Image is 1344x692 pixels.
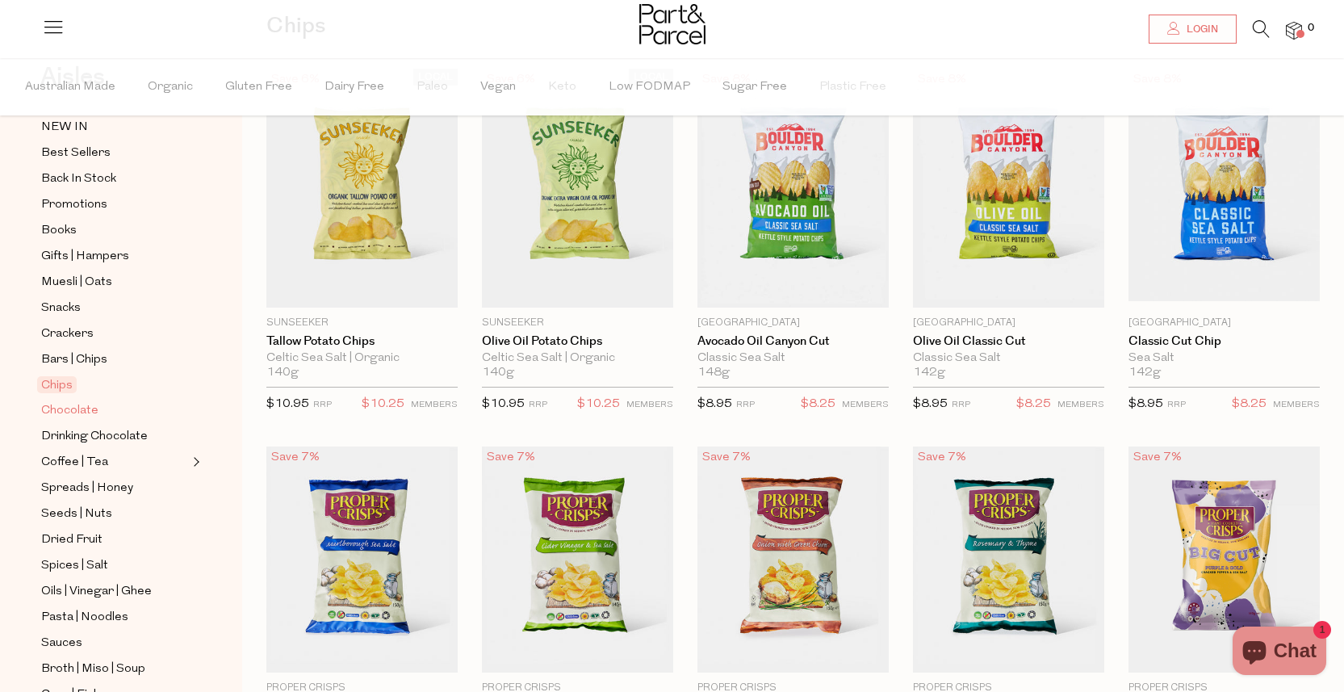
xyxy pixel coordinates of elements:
span: Gifts | Hampers [41,247,129,266]
a: Drinking Chocolate [41,426,188,447]
span: Drinking Chocolate [41,427,148,447]
a: Seeds | Nuts [41,504,188,524]
a: Promotions [41,195,188,215]
span: Chocolate [41,401,98,421]
span: Crackers [41,325,94,344]
span: $8.95 [697,398,732,410]
a: Spreads | Honey [41,478,188,498]
button: Expand/Collapse Coffee | Tea [189,452,200,472]
div: Classic Sea Salt [697,351,889,366]
span: $10.25 [362,394,404,415]
a: Gifts | Hampers [41,246,188,266]
p: Sunseeker [266,316,458,330]
span: Sauces [41,634,82,653]
a: Back In Stock [41,169,188,189]
span: 148g [697,366,730,380]
img: Classic Cut Chip [1128,75,1320,301]
a: Muesli | Oats [41,272,188,292]
img: Olive Oil Potato Chips [482,69,673,308]
a: Login [1149,15,1237,44]
small: RRP [952,401,970,409]
span: $8.25 [801,394,835,415]
small: MEMBERS [842,401,889,409]
a: Bars | Chips [41,350,188,370]
a: Olive Oil Classic Cut [913,334,1104,349]
small: RRP [1167,401,1186,409]
span: Seeds | Nuts [41,505,112,524]
span: $8.25 [1232,394,1267,415]
a: Avocado Oil Canyon Cut [697,334,889,349]
span: Low FODMAP [609,59,690,115]
span: Organic [148,59,193,115]
span: $10.95 [266,398,309,410]
span: $8.95 [1128,398,1163,410]
span: 140g [482,366,514,380]
span: Login [1183,23,1218,36]
a: Coffee | Tea [41,452,188,472]
span: Chips [37,376,77,393]
div: Save 7% [482,447,540,468]
small: MEMBERS [1057,401,1104,409]
small: MEMBERS [1273,401,1320,409]
a: Olive Oil Potato Chips [482,334,673,349]
a: Chips [41,375,188,395]
a: Dried Fruit [41,530,188,550]
span: Bars | Chips [41,350,107,370]
span: Snacks [41,299,81,318]
small: RRP [529,401,547,409]
span: Vegan [480,59,516,115]
span: 140g [266,366,299,380]
span: Back In Stock [41,170,116,189]
img: Part&Parcel [639,4,705,44]
span: Dried Fruit [41,531,103,550]
a: Best Sellers [41,143,188,163]
img: Big Cut [1128,447,1320,673]
div: Save 7% [266,447,324,468]
span: NEW IN [41,118,88,137]
span: Spices | Salt [41,556,108,576]
div: Save 7% [697,447,756,468]
a: Broth | Miso | Soup [41,659,188,679]
span: Dairy Free [324,59,384,115]
img: Proper Crisps [913,447,1104,673]
span: Spreads | Honey [41,479,133,498]
small: MEMBERS [626,401,673,409]
inbox-online-store-chat: Shopify online store chat [1228,627,1331,679]
p: [GEOGRAPHIC_DATA] [913,316,1104,330]
img: Proper Crisps [697,447,889,673]
a: Tallow Potato Chips [266,334,458,349]
span: Keto [548,59,576,115]
a: Classic Cut Chip [1128,334,1320,349]
small: MEMBERS [411,401,458,409]
span: Broth | Miso | Soup [41,660,145,679]
span: $10.25 [577,394,620,415]
span: Muesli | Oats [41,273,112,292]
a: Sauces [41,633,188,653]
div: Celtic Sea Salt | Organic [482,351,673,366]
span: Australian Made [25,59,115,115]
a: 0 [1286,22,1302,39]
span: $8.95 [913,398,948,410]
p: [GEOGRAPHIC_DATA] [697,316,889,330]
img: Proper Crisps [482,447,673,673]
div: Classic Sea Salt [913,351,1104,366]
span: Oils | Vinegar | Ghee [41,582,152,602]
a: Pasta | Noodles [41,607,188,627]
div: Celtic Sea Salt | Organic [266,351,458,366]
span: Best Sellers [41,144,111,163]
a: Chocolate [41,401,188,421]
div: Save 7% [913,447,971,468]
small: RRP [736,401,755,409]
a: Oils | Vinegar | Ghee [41,581,188,602]
span: Pasta | Noodles [41,608,128,627]
span: 142g [913,366,945,380]
a: Snacks [41,298,188,318]
p: [GEOGRAPHIC_DATA] [1128,316,1320,330]
span: Sugar Free [722,59,787,115]
a: NEW IN [41,117,188,137]
span: $8.25 [1016,394,1051,415]
img: Avocado Oil Canyon Cut [697,69,889,308]
span: 142g [1128,366,1161,380]
span: Plastic Free [819,59,886,115]
p: Sunseeker [482,316,673,330]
